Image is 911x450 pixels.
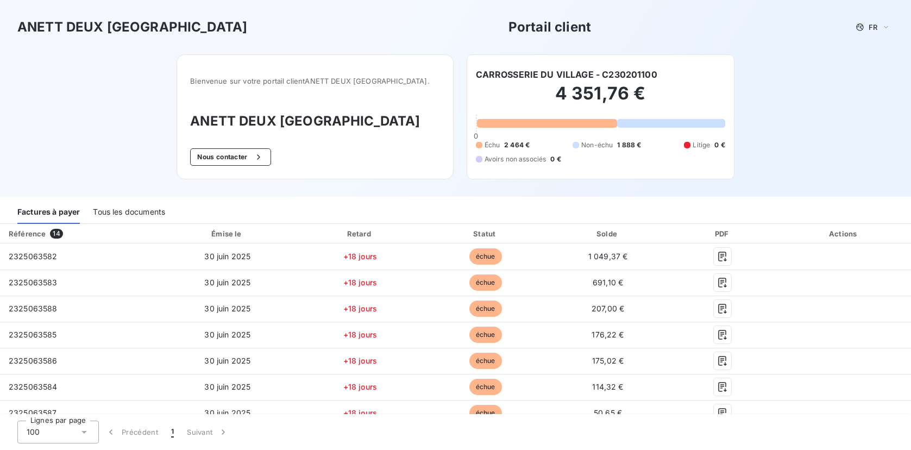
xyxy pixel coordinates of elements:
[469,405,502,421] span: échue
[165,421,180,443] button: 1
[299,228,422,239] div: Retard
[469,353,502,369] span: échue
[9,304,58,313] span: 2325063588
[17,17,247,37] h3: ANETT DEUX [GEOGRAPHIC_DATA]
[9,252,58,261] span: 2325063582
[476,83,725,115] h2: 4 351,76 €
[592,356,624,365] span: 175,02 €
[485,154,546,164] span: Avoirs non associés
[693,140,710,150] span: Litige
[93,201,165,224] div: Tous les documents
[9,330,57,339] span: 2325063585
[469,248,502,265] span: échue
[343,408,377,417] span: +18 jours
[9,278,58,287] span: 2325063583
[426,228,545,239] div: Statut
[204,304,250,313] span: 30 juin 2025
[508,17,591,37] h3: Portail client
[204,278,250,287] span: 30 juin 2025
[592,304,624,313] span: 207,00 €
[714,140,725,150] span: 0 €
[670,228,775,239] div: PDF
[550,228,666,239] div: Solde
[190,148,271,166] button: Nous contacter
[204,252,250,261] span: 30 juin 2025
[474,132,478,140] span: 0
[204,356,250,365] span: 30 juin 2025
[180,421,235,443] button: Suivant
[504,140,530,150] span: 2 464 €
[469,274,502,291] span: échue
[27,427,40,437] span: 100
[343,278,377,287] span: +18 jours
[17,201,80,224] div: Factures à payer
[9,356,58,365] span: 2325063586
[476,68,657,81] h6: CARROSSERIE DU VILLAGE - C230201100
[343,382,377,391] span: +18 jours
[485,140,500,150] span: Échu
[204,408,250,417] span: 30 juin 2025
[594,408,622,417] span: 50,65 €
[593,278,623,287] span: 691,10 €
[617,140,641,150] span: 1 888 €
[469,327,502,343] span: échue
[9,408,57,417] span: 2325063587
[9,229,46,238] div: Référence
[99,421,165,443] button: Précédent
[50,229,62,239] span: 14
[343,304,377,313] span: +18 jours
[171,427,174,437] span: 1
[9,382,58,391] span: 2325063584
[204,330,250,339] span: 30 juin 2025
[588,252,628,261] span: 1 049,37 €
[343,252,377,261] span: +18 jours
[469,301,502,317] span: échue
[161,228,294,239] div: Émise le
[592,382,623,391] span: 114,32 €
[469,379,502,395] span: échue
[190,111,439,131] h3: ANETT DEUX [GEOGRAPHIC_DATA]
[343,330,377,339] span: +18 jours
[204,382,250,391] span: 30 juin 2025
[779,228,909,239] div: Actions
[190,77,439,85] span: Bienvenue sur votre portail client ANETT DEUX [GEOGRAPHIC_DATA] .
[592,330,624,339] span: 176,22 €
[343,356,377,365] span: +18 jours
[869,23,877,32] span: FR
[550,154,561,164] span: 0 €
[581,140,613,150] span: Non-échu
